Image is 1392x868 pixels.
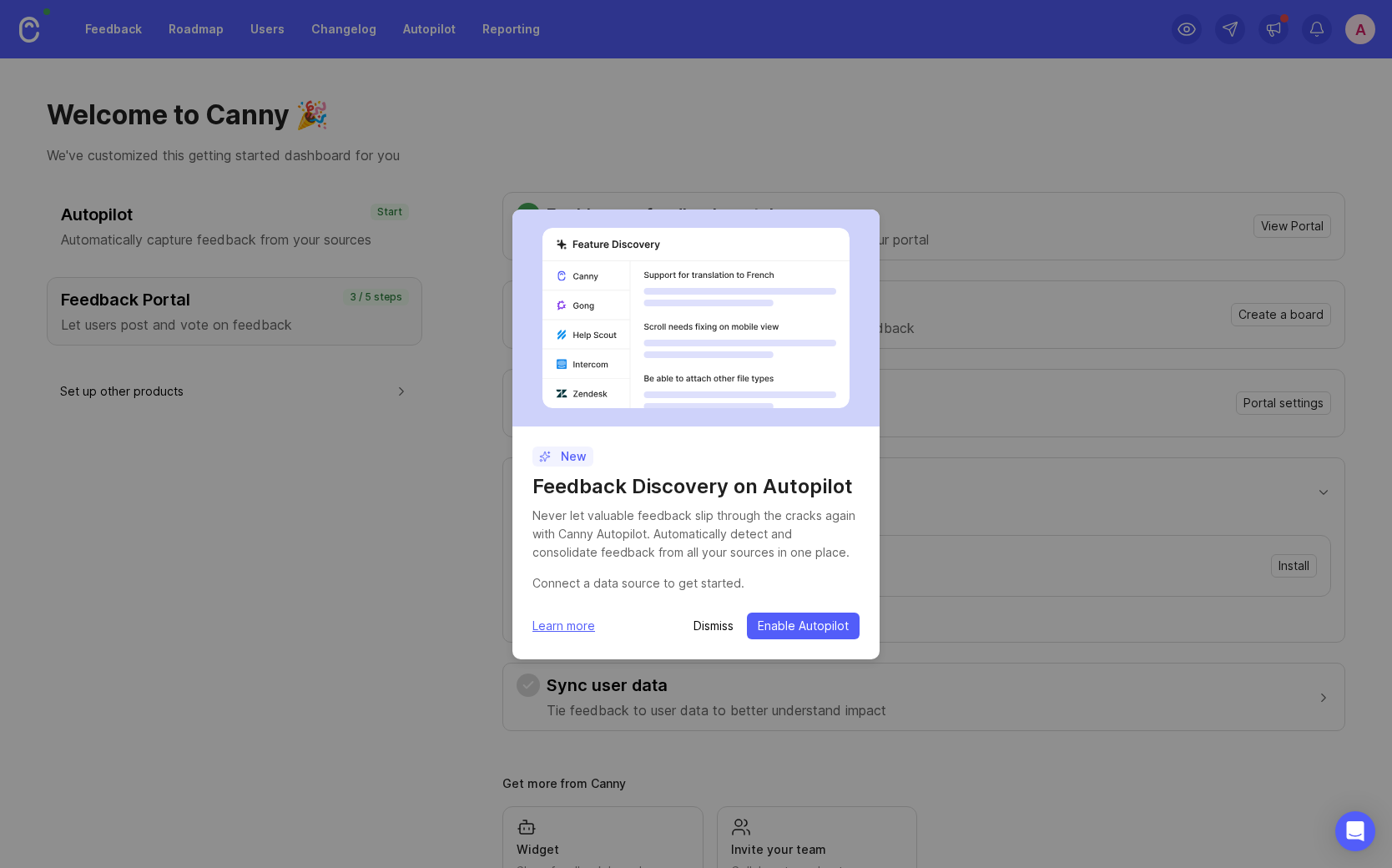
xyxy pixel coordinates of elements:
p: New [539,448,587,465]
h1: Feedback Discovery on Autopilot [532,473,860,500]
div: Open Intercom Messenger [1335,811,1375,851]
span: Enable Autopilot [758,618,849,634]
div: Connect a data source to get started. [532,574,860,593]
a: Learn more [532,617,595,635]
button: Enable Autopilot [747,613,860,639]
button: Dismiss [693,618,734,634]
img: autopilot-456452bdd303029aca878276f8eef889.svg [542,228,850,408]
div: Never let valuable feedback slip through the cracks again with Canny Autopilot. Automatically det... [532,507,860,562]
